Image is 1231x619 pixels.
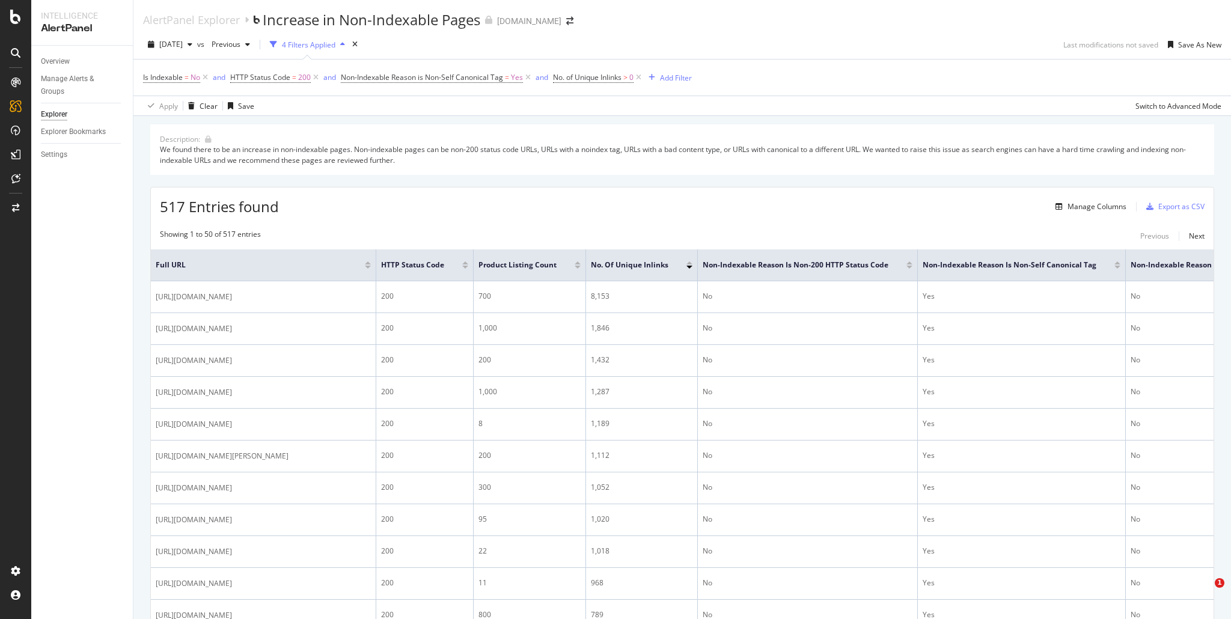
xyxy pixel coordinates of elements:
div: Showing 1 to 50 of 517 entries [160,229,261,243]
div: 200 [381,546,468,556]
div: 95 [478,514,581,525]
div: 1,846 [591,323,692,334]
div: Manage Columns [1068,201,1126,212]
div: 8 [478,418,581,429]
span: [URL][DOMAIN_NAME] [156,323,232,335]
div: 200 [381,386,468,397]
div: Yes [923,482,1120,493]
div: Yes [923,514,1120,525]
button: Save As New [1163,35,1221,54]
div: No [703,418,912,429]
span: Non-Indexable Reason is Non-200 HTTP Status Code [703,260,888,270]
div: Explorer [41,108,67,121]
span: Previous [207,39,240,49]
div: 200 [381,578,468,588]
div: Save [238,101,254,111]
span: Is Indexable [143,72,183,82]
span: 0 [629,69,634,86]
span: Yes [511,69,523,86]
span: 2025 Aug. 27th [159,39,183,49]
div: 200 [381,418,468,429]
div: 1,112 [591,450,692,461]
button: [DATE] [143,35,197,54]
div: 4 Filters Applied [282,40,335,50]
div: 1,000 [478,386,581,397]
span: [URL][DOMAIN_NAME] [156,482,232,494]
div: Switch to Advanced Mode [1135,101,1221,111]
div: 200 [478,355,581,365]
button: and [323,72,336,83]
div: Manage Alerts & Groups [41,73,113,98]
div: Export as CSV [1158,201,1205,212]
a: Overview [41,55,124,68]
a: Explorer Bookmarks [41,126,124,138]
div: Intelligence [41,10,123,22]
div: No [703,291,912,302]
a: Explorer [41,108,124,121]
div: 1,287 [591,386,692,397]
span: vs [197,39,207,49]
button: 4 Filters Applied [265,35,350,54]
span: [URL][DOMAIN_NAME] [156,355,232,367]
div: No [703,355,912,365]
span: [URL][DOMAIN_NAME] [156,291,232,303]
span: No. of Unique Inlinks [591,260,668,270]
span: 1 [1215,578,1224,588]
div: Yes [923,546,1120,556]
div: Settings [41,148,67,161]
div: We found there to be an increase in non-indexable pages. Non-indexable pages can be non-200 statu... [160,144,1205,165]
span: = [505,72,509,82]
div: Yes [923,418,1120,429]
div: Yes [923,578,1120,588]
iframe: Intercom live chat [1190,578,1219,607]
div: 200 [381,323,468,334]
div: 1,189 [591,418,692,429]
div: 11 [478,578,581,588]
div: 300 [478,482,581,493]
span: > [623,72,628,82]
button: and [536,72,548,83]
span: [URL][DOMAIN_NAME] [156,546,232,558]
div: No [703,514,912,525]
div: Clear [200,101,218,111]
button: Save [223,96,254,115]
button: Previous [1140,229,1169,243]
span: [URL][DOMAIN_NAME] [156,514,232,526]
div: No [703,323,912,334]
div: Add Filter [660,73,692,83]
div: Next [1189,231,1205,241]
div: 700 [478,291,581,302]
div: [DOMAIN_NAME] [497,15,561,27]
a: Manage Alerts & Groups [41,73,124,98]
div: arrow-right-arrow-left [566,17,573,25]
div: and [536,72,548,82]
button: Next [1189,229,1205,243]
div: 1,052 [591,482,692,493]
button: and [213,72,225,83]
div: No [703,578,912,588]
div: Increase in Non-Indexable Pages [263,10,480,30]
span: Full URL [156,260,347,270]
div: 200 [381,355,468,365]
button: Add Filter [644,70,692,85]
div: 1,020 [591,514,692,525]
div: 1,432 [591,355,692,365]
span: [URL][DOMAIN_NAME] [156,418,232,430]
div: Yes [923,323,1120,334]
span: 517 Entries found [160,197,279,216]
div: Yes [923,450,1120,461]
span: HTTP Status Code [230,72,290,82]
div: Description: [160,134,200,144]
span: [URL][DOMAIN_NAME] [156,578,232,590]
div: 1,018 [591,546,692,556]
span: = [292,72,296,82]
span: 200 [298,69,311,86]
div: 200 [478,450,581,461]
span: Non-Indexable Reason is Non-Self Canonical Tag [341,72,503,82]
span: No [191,69,200,86]
a: AlertPanel Explorer [143,13,240,26]
div: No [703,386,912,397]
div: 200 [381,450,468,461]
div: Overview [41,55,70,68]
div: Previous [1140,231,1169,241]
